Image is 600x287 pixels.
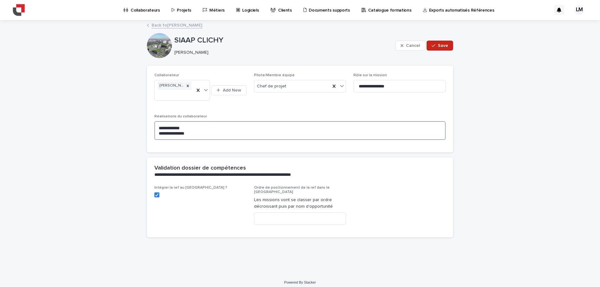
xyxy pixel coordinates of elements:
a: Back to[PERSON_NAME] [152,21,202,28]
span: Cancel [406,43,420,48]
span: Ordre de positionnement de la ref dans le [GEOGRAPHIC_DATA] [254,186,330,194]
span: Collaborateur [154,73,179,77]
span: Chef de projet [257,83,286,90]
div: [PERSON_NAME] [158,82,184,90]
span: Rôle sur la mission [353,73,387,77]
h2: Validation dossier de compétences [154,165,246,172]
span: Add New [223,88,241,92]
span: Pilote/Membre équipe [254,73,295,77]
p: SIAAP CLICHY [174,36,393,45]
span: Intégrer la ref au [GEOGRAPHIC_DATA] ? [154,186,227,190]
img: YiAiwBLRm2aPEWe5IFcA [12,4,25,16]
span: Réalisations du collaborateur [154,115,207,118]
button: Save [427,41,453,51]
p: [PERSON_NAME] [174,50,390,55]
button: Add New [211,85,246,95]
button: Cancel [395,41,425,51]
div: LM [574,5,584,15]
a: Powered By Stacker [284,280,316,284]
span: Save [438,43,448,48]
p: Les missions vont se classer par ordre décroissant puis par nom d'opportunité [254,197,346,210]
